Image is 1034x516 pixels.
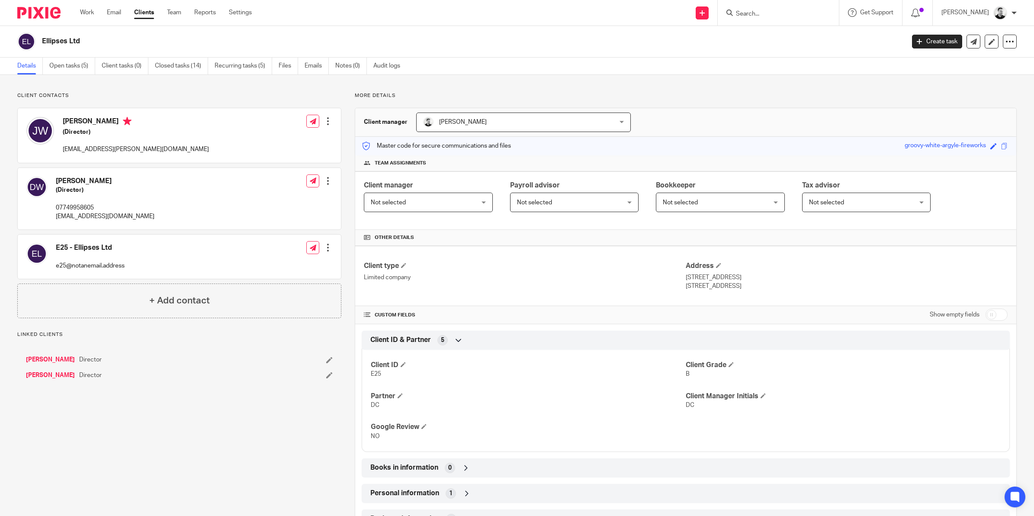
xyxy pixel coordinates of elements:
[56,177,154,186] h4: [PERSON_NAME]
[371,422,686,432] h4: Google Review
[149,294,210,307] h4: + Add contact
[930,310,979,319] label: Show empty fields
[42,37,728,46] h2: Ellipses Ltd
[26,243,47,264] img: svg%3E
[229,8,252,17] a: Settings
[56,212,154,221] p: [EMAIL_ADDRESS][DOMAIN_NAME]
[102,58,148,74] a: Client tasks (0)
[79,355,102,364] span: Director
[362,142,511,150] p: Master code for secure communications and files
[370,489,439,498] span: Personal information
[335,58,367,74] a: Notes (0)
[26,355,75,364] a: [PERSON_NAME]
[912,35,962,48] a: Create task
[423,117,434,127] img: Dave_2025.jpg
[905,141,986,151] div: groovy-white-argyle-fireworks
[686,273,1008,282] p: [STREET_ADDRESS]
[371,371,381,377] span: E25
[686,361,1001,370] h4: Client Grade
[449,489,453,498] span: 1
[686,371,690,377] span: B
[373,58,407,74] a: Audit logs
[656,182,696,189] span: Bookkeeper
[371,392,686,401] h4: Partner
[56,261,125,270] p: e25@notanemail.address
[439,119,487,125] span: [PERSON_NAME]
[860,10,893,16] span: Get Support
[107,8,121,17] a: Email
[371,402,379,408] span: DC
[686,392,1001,401] h4: Client Manager Initials
[809,200,844,206] span: Not selected
[215,58,272,74] a: Recurring tasks (5)
[56,203,154,212] p: 07749958605
[686,261,1008,271] h4: Address
[364,118,408,126] h3: Client manager
[686,402,694,408] span: DC
[305,58,329,74] a: Emails
[371,433,380,439] span: NO
[17,331,341,338] p: Linked clients
[134,8,154,17] a: Clients
[371,361,686,370] h4: Client ID
[364,273,686,282] p: Limited company
[79,371,102,380] span: Director
[517,200,552,206] span: Not selected
[63,145,209,154] p: [EMAIL_ADDRESS][PERSON_NAME][DOMAIN_NAME]
[370,463,438,472] span: Books in information
[80,8,94,17] a: Work
[993,6,1007,20] img: Dave_2025.jpg
[510,182,560,189] span: Payroll advisor
[123,117,132,126] i: Primary
[26,371,75,380] a: [PERSON_NAME]
[735,10,813,18] input: Search
[194,8,216,17] a: Reports
[17,58,43,74] a: Details
[279,58,298,74] a: Files
[49,58,95,74] a: Open tasks (5)
[63,128,209,136] h5: (Director)
[26,177,47,197] img: svg%3E
[375,234,414,241] span: Other details
[371,200,406,206] span: Not selected
[56,243,125,252] h4: E25 - Ellipses Ltd
[375,160,426,167] span: Team assignments
[802,182,840,189] span: Tax advisor
[63,117,209,128] h4: [PERSON_NAME]
[355,92,1017,99] p: More details
[56,186,154,194] h5: (Director)
[155,58,208,74] a: Closed tasks (14)
[441,336,444,345] span: 5
[663,200,698,206] span: Not selected
[364,182,413,189] span: Client manager
[17,7,61,19] img: Pixie
[26,117,54,145] img: svg%3E
[17,32,35,51] img: svg%3E
[370,335,431,345] span: Client ID & Partner
[686,282,1008,290] p: [STREET_ADDRESS]
[364,312,686,319] h4: CUSTOM FIELDS
[167,8,181,17] a: Team
[448,464,452,472] span: 0
[941,8,989,17] p: [PERSON_NAME]
[17,92,341,99] p: Client contacts
[364,261,686,271] h4: Client type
